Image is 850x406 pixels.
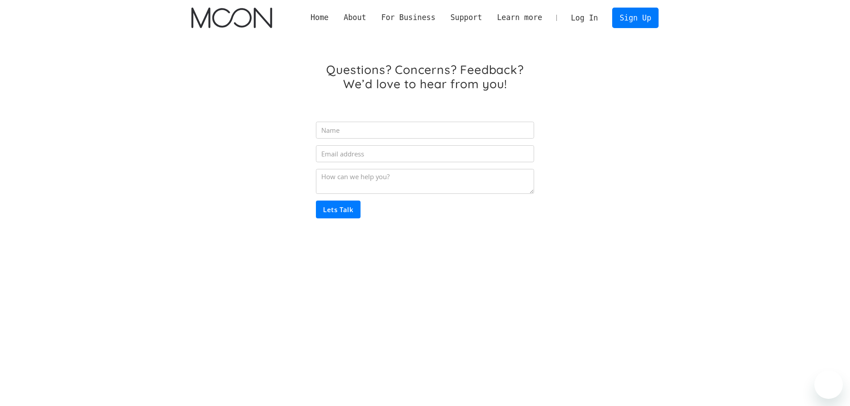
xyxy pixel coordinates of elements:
[497,12,542,23] div: Learn more
[450,12,482,23] div: Support
[443,12,489,23] div: Support
[191,8,272,28] a: home
[489,12,550,23] div: Learn more
[381,12,435,23] div: For Business
[316,145,534,162] input: Email address
[344,12,366,23] div: About
[564,8,605,28] a: Log In
[316,201,361,218] input: Lets Talk
[336,12,373,23] div: About
[374,12,443,23] div: For Business
[316,62,534,91] h1: Questions? Concerns? Feedback? We’d love to hear from you!
[612,8,659,28] a: Sign Up
[316,122,534,139] input: Name
[191,8,272,28] img: Moon Logo
[814,370,843,399] iframe: Button to launch messaging window
[316,115,534,218] form: Email Form
[303,12,336,23] a: Home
